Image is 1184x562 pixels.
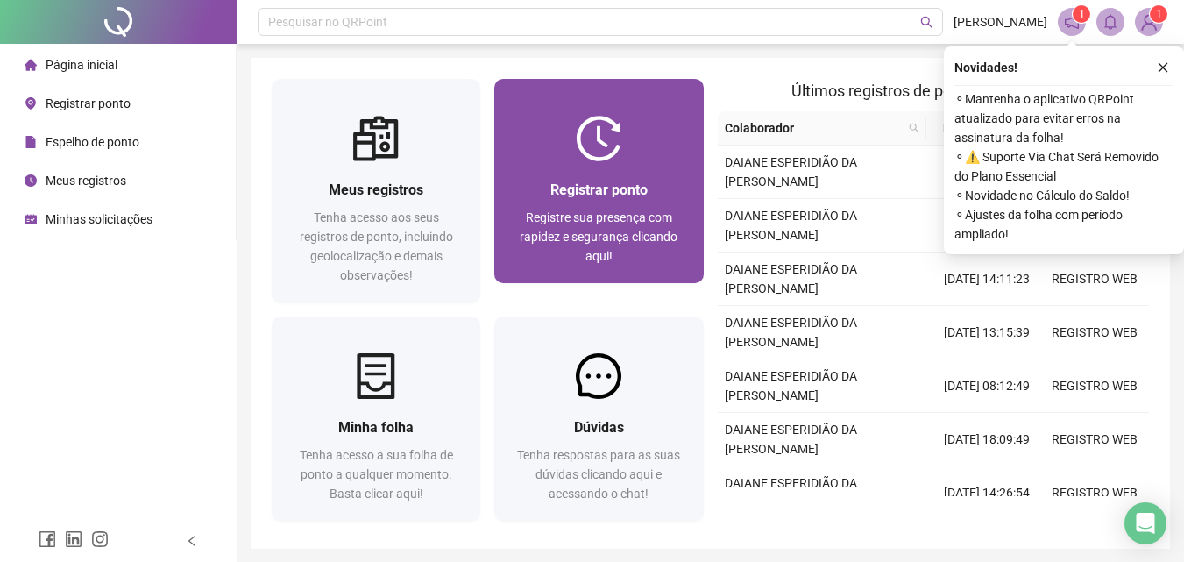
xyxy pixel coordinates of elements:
[725,209,857,242] span: DAIANE ESPERIDIÃO DA [PERSON_NAME]
[920,16,933,29] span: search
[933,466,1041,520] td: [DATE] 14:26:54
[1102,14,1118,30] span: bell
[574,419,624,436] span: Dúvidas
[954,147,1173,186] span: ⚬ ⚠️ Suporte Via Chat Será Removido do Plano Essencial
[46,174,126,188] span: Meus registros
[954,89,1173,147] span: ⚬ Mantenha o aplicativo QRPoint atualizado para evitar erros na assinatura da folha!
[1150,5,1167,23] sup: Atualize o seu contato no menu Meus Dados
[725,118,903,138] span: Colaborador
[909,123,919,133] span: search
[933,146,1041,199] td: [DATE] 07:52:18
[46,96,131,110] span: Registrar ponto
[791,82,1074,100] span: Últimos registros de ponto sincronizados
[186,535,198,547] span: left
[494,317,703,521] a: DúvidasTenha respostas para as suas dúvidas clicando aqui e acessando o chat!
[725,155,857,189] span: DAIANE ESPERIDIÃO DA [PERSON_NAME]
[933,118,1010,138] span: Data/Hora
[272,317,480,521] a: Minha folhaTenha acesso a sua folha de ponto a qualquer momento. Basta clicar aqui!
[46,135,139,149] span: Espelho de ponto
[1041,306,1149,359] td: REGISTRO WEB
[494,79,703,283] a: Registrar pontoRegistre sua presença com rapidez e segurança clicando aqui!
[39,530,56,548] span: facebook
[725,316,857,349] span: DAIANE ESPERIDIÃO DA [PERSON_NAME]
[933,413,1041,466] td: [DATE] 18:09:49
[91,530,109,548] span: instagram
[46,212,152,226] span: Minhas solicitações
[550,181,648,198] span: Registrar ponto
[1079,8,1085,20] span: 1
[933,253,1041,306] td: [DATE] 14:11:23
[25,97,37,110] span: environment
[25,136,37,148] span: file
[46,58,117,72] span: Página inicial
[1073,5,1090,23] sup: 1
[25,59,37,71] span: home
[1157,61,1169,74] span: close
[1041,466,1149,520] td: REGISTRO WEB
[272,79,480,302] a: Meus registrosTenha acesso aos seus registros de ponto, incluindo geolocalização e demais observa...
[338,419,414,436] span: Minha folha
[1041,253,1149,306] td: REGISTRO WEB
[300,210,453,282] span: Tenha acesso aos seus registros de ponto, incluindo geolocalização e demais observações!
[300,448,453,501] span: Tenha acesso a sua folha de ponto a qualquer momento. Basta clicar aqui!
[329,181,423,198] span: Meus registros
[517,448,680,501] span: Tenha respostas para as suas dúvidas clicando aqui e acessando o chat!
[933,199,1041,253] td: [DATE] 19:25:48
[25,213,37,225] span: schedule
[725,476,857,509] span: DAIANE ESPERIDIÃO DA [PERSON_NAME]
[954,12,1047,32] span: [PERSON_NAME]
[933,359,1041,413] td: [DATE] 08:12:49
[25,174,37,187] span: clock-circle
[1124,502,1166,544] div: Open Intercom Messenger
[1041,359,1149,413] td: REGISTRO WEB
[65,530,82,548] span: linkedin
[725,369,857,402] span: DAIANE ESPERIDIÃO DA [PERSON_NAME]
[1156,8,1162,20] span: 1
[954,58,1017,77] span: Novidades !
[926,111,1031,146] th: Data/Hora
[520,210,677,263] span: Registre sua presença com rapidez e segurança clicando aqui!
[1064,14,1080,30] span: notification
[933,306,1041,359] td: [DATE] 13:15:39
[1041,413,1149,466] td: REGISTRO WEB
[725,262,857,295] span: DAIANE ESPERIDIÃO DA [PERSON_NAME]
[725,423,857,456] span: DAIANE ESPERIDIÃO DA [PERSON_NAME]
[954,186,1173,205] span: ⚬ Novidade no Cálculo do Saldo!
[954,205,1173,244] span: ⚬ Ajustes da folha com período ampliado!
[1136,9,1162,35] img: 84177
[905,115,923,141] span: search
